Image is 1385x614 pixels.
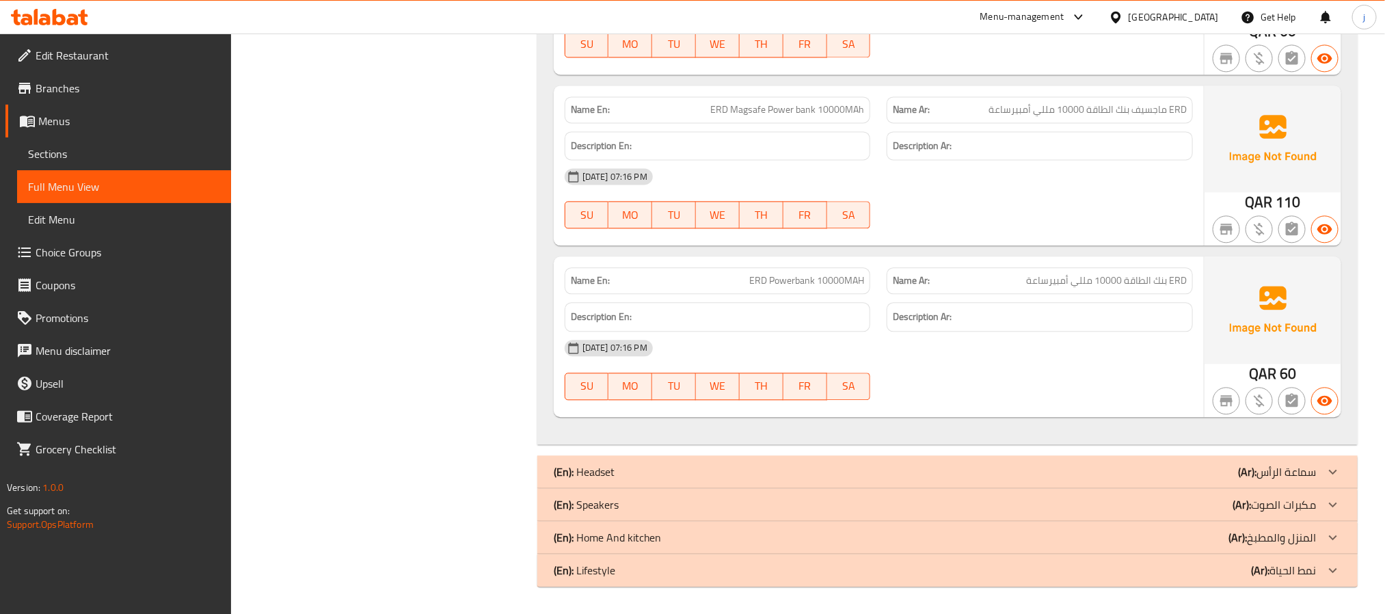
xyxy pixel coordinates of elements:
span: FR [789,376,822,396]
a: Full Menu View [17,170,231,203]
p: سماعة الرأس [1238,464,1317,480]
p: Lifestyle [554,562,615,578]
span: WE [701,34,734,54]
button: Not branch specific item [1213,215,1240,243]
a: Sections [17,137,231,170]
span: ERD Powerbank 10000MAH [749,273,864,288]
b: (En): [554,527,574,548]
span: [DATE] 07:16 PM [577,341,653,354]
span: j [1363,10,1365,25]
button: Available [1311,387,1339,414]
a: Grocery Checklist [5,433,231,466]
span: SU [571,376,604,396]
div: (En): Home And kitchen(Ar):المنزل والمطبخ [537,521,1358,554]
span: Coupons [36,277,220,293]
span: SA [833,376,865,396]
p: نمط الحياة [1251,562,1317,578]
button: TU [652,30,696,57]
span: TH [745,205,778,225]
button: Purchased item [1246,387,1273,414]
strong: Name En: [571,103,610,117]
span: ERD ماجسيف بنك الطاقة 10000 مللي أمبيرساعة [989,103,1187,117]
span: TU [658,34,690,54]
p: Home And kitchen [554,529,662,546]
span: MO [614,34,647,54]
p: Headset [554,464,615,480]
b: (En): [554,462,574,482]
span: 1.0.0 [42,479,64,496]
button: TU [652,201,696,228]
strong: Name Ar: [893,103,930,117]
div: (En): Speakers(Ar):مكبرات الصوت [537,488,1358,521]
button: Not branch specific item [1213,44,1240,72]
strong: Name Ar: [893,273,930,288]
button: FR [783,373,827,400]
a: Branches [5,72,231,105]
button: WE [696,373,740,400]
a: Menu disclaimer [5,334,231,367]
a: Edit Menu [17,203,231,236]
img: Ae5nvW7+0k+MAAAAAElFTkSuQmCC [1205,256,1341,363]
a: Coverage Report [5,400,231,433]
a: Coupons [5,269,231,302]
span: Branches [36,80,220,96]
button: Not has choices [1278,387,1306,414]
a: Edit Restaurant [5,39,231,72]
span: Promotions [36,310,220,326]
span: TH [745,34,778,54]
span: WE [701,376,734,396]
span: Choice Groups [36,244,220,261]
div: (En): Lifestyle(Ar):نمط الحياة [537,554,1358,587]
button: Purchased item [1246,215,1273,243]
span: Menus [38,113,220,129]
button: FR [783,30,827,57]
b: (Ar): [1238,462,1256,482]
b: (Ar): [1228,527,1247,548]
div: Menu-management [980,9,1064,25]
span: Edit Restaurant [36,47,220,64]
img: Ae5nvW7+0k+MAAAAAElFTkSuQmCC [1205,85,1341,192]
span: Grocery Checklist [36,441,220,457]
span: Upsell [36,375,220,392]
button: Not has choices [1278,44,1306,72]
span: TU [658,376,690,396]
b: (Ar): [1233,494,1251,515]
span: [DATE] 07:16 PM [577,170,653,183]
span: Sections [28,146,220,162]
b: (En): [554,560,574,580]
span: SU [571,205,604,225]
button: SA [827,373,871,400]
span: Menu disclaimer [36,343,220,359]
a: Choice Groups [5,236,231,269]
button: FR [783,201,827,228]
span: Edit Menu [28,211,220,228]
button: SA [827,30,871,57]
button: SU [565,201,609,228]
div: (En): Headset(Ar):سماعة الرأس [537,455,1358,488]
span: 110 [1276,189,1300,215]
span: TU [658,205,690,225]
strong: Description En: [571,137,632,155]
span: SA [833,34,865,54]
span: TH [745,376,778,396]
a: Promotions [5,302,231,334]
button: SU [565,373,609,400]
span: QAR [1250,360,1277,387]
button: Not branch specific item [1213,387,1240,414]
button: TH [740,373,783,400]
button: TH [740,201,783,228]
a: Upsell [5,367,231,400]
button: TH [740,30,783,57]
span: 60 [1280,360,1296,387]
span: QAR [1246,189,1273,215]
span: Get support on: [7,502,70,520]
button: MO [608,373,652,400]
button: WE [696,30,740,57]
button: TU [652,373,696,400]
b: (Ar): [1251,560,1269,580]
span: Coverage Report [36,408,220,425]
strong: Description En: [571,308,632,325]
button: WE [696,201,740,228]
button: SA [827,201,871,228]
span: SU [571,34,604,54]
